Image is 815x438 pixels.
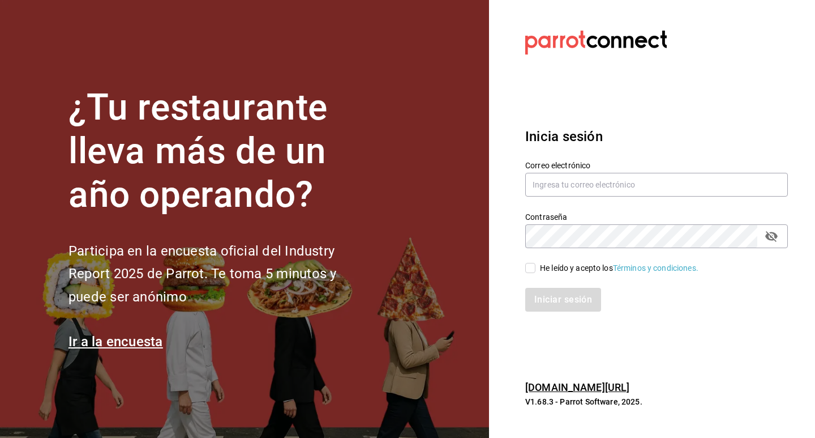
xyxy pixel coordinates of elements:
[762,227,781,246] button: passwordField
[525,381,629,393] a: [DOMAIN_NAME][URL]
[540,262,698,274] div: He leído y acepto los
[613,263,698,273] a: Términos y condiciones.
[525,173,788,197] input: Ingresa tu correo electrónico
[68,86,374,216] h1: ¿Tu restaurante lleva más de un año operando?
[525,161,788,169] label: Correo electrónico
[525,396,788,407] p: V1.68.3 - Parrot Software, 2025.
[525,126,788,147] h3: Inicia sesión
[525,213,788,221] label: Contraseña
[68,240,374,309] h2: Participa en la encuesta oficial del Industry Report 2025 de Parrot. Te toma 5 minutos y puede se...
[68,334,163,350] a: Ir a la encuesta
